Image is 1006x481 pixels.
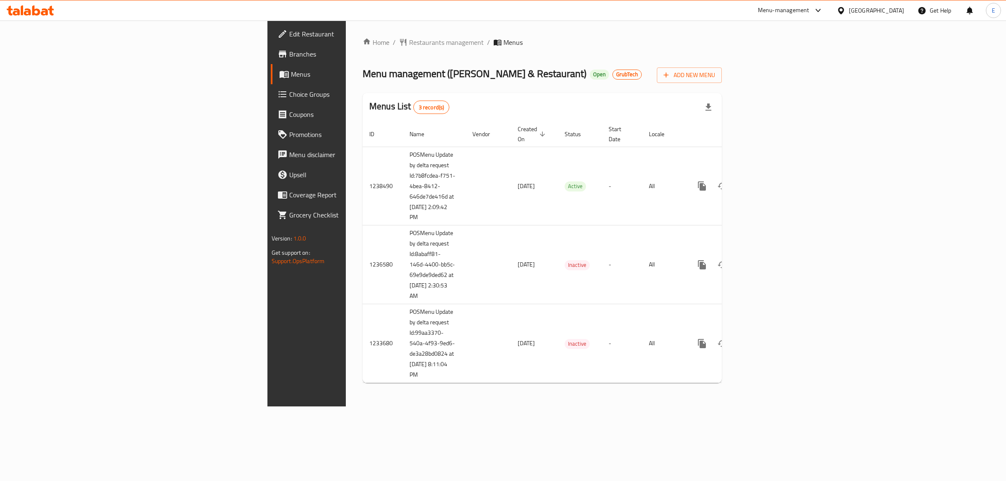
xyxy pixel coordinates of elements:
span: Menu disclaimer [289,150,429,160]
a: Upsell [271,165,436,185]
div: Menu-management [758,5,809,16]
th: Actions [685,122,779,147]
span: GrubTech [613,71,641,78]
a: Coverage Report [271,185,436,205]
a: Restaurants management [399,37,484,47]
span: Grocery Checklist [289,210,429,220]
button: Change Status [712,255,732,275]
span: Vendor [472,129,501,139]
span: Open [590,71,609,78]
span: [DATE] [518,259,535,270]
button: more [692,176,712,196]
span: Get support on: [272,247,310,258]
div: Export file [698,97,718,117]
button: Change Status [712,176,732,196]
li: / [487,37,490,47]
span: Created On [518,124,548,144]
span: Choice Groups [289,89,429,99]
div: [GEOGRAPHIC_DATA] [849,6,904,15]
td: - [602,304,642,383]
td: All [642,225,685,304]
button: more [692,334,712,354]
span: Active [565,181,586,191]
a: Choice Groups [271,84,436,104]
span: Upsell [289,170,429,180]
button: Add New Menu [657,67,722,83]
div: Total records count [413,101,450,114]
span: Inactive [565,339,590,349]
span: Version: [272,233,292,244]
a: Promotions [271,124,436,145]
span: Locale [649,129,675,139]
span: Restaurants management [409,37,484,47]
button: Change Status [712,334,732,354]
span: Menus [503,37,523,47]
span: Name [410,129,435,139]
span: Coverage Report [289,190,429,200]
span: 1.0.0 [293,233,306,244]
span: [DATE] [518,338,535,349]
span: 3 record(s) [414,103,449,111]
a: Grocery Checklist [271,205,436,225]
span: Coupons [289,109,429,119]
h2: Menus List [369,100,449,114]
td: All [642,304,685,383]
span: [DATE] [518,181,535,191]
a: Coupons [271,104,436,124]
td: All [642,147,685,225]
span: Menus [291,69,429,79]
span: Inactive [565,260,590,270]
span: Status [565,129,592,139]
span: ID [369,129,385,139]
div: Open [590,70,609,80]
div: Active [565,181,586,191]
td: - [602,147,642,225]
a: Support.OpsPlatform [272,256,325,266]
span: Branches [289,49,429,59]
button: more [692,255,712,275]
td: - [602,225,642,304]
span: Menu management ( [PERSON_NAME] & Restaurant ) [363,64,586,83]
a: Menu disclaimer [271,145,436,165]
a: Branches [271,44,436,64]
nav: breadcrumb [363,37,722,47]
span: Promotions [289,129,429,140]
span: Add New Menu [664,70,715,80]
a: Edit Restaurant [271,24,436,44]
table: enhanced table [363,122,779,383]
a: Menus [271,64,436,84]
span: Start Date [609,124,632,144]
span: Edit Restaurant [289,29,429,39]
span: E [992,6,995,15]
